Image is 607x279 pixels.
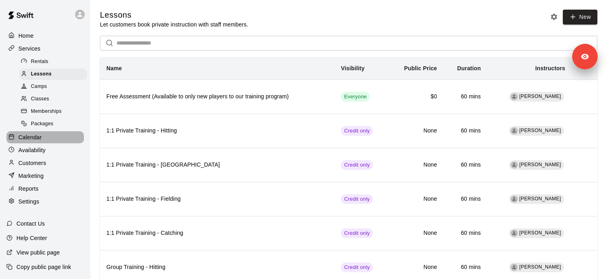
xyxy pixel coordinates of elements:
[341,160,373,170] div: This service is only visible to customers with valid credits for it.
[19,81,90,93] a: Camps
[450,229,481,238] h6: 60 mins
[18,146,46,154] p: Availability
[106,92,328,101] h6: Free Assessment (Available to only new players to our training program)
[341,93,370,101] span: Everyone
[31,120,53,128] span: Packages
[511,230,518,237] div: Henry hsieh
[16,248,60,257] p: View public page
[395,263,437,272] h6: None
[106,126,328,135] h6: 1:1 Private Training - Hitting
[106,229,328,238] h6: 1:1 Private Training - Catching
[16,263,71,271] p: Copy public page link
[519,230,561,236] span: [PERSON_NAME]
[341,263,373,272] div: This service is only visible to customers with valid credits for it.
[6,131,84,143] a: Calendar
[511,127,518,134] div: Henry hsieh
[341,92,370,102] div: This service is visible to all of your customers
[341,127,373,135] span: Credit only
[563,10,597,24] a: New
[6,144,84,156] a: Availability
[395,126,437,135] h6: None
[19,56,87,67] div: Rentals
[16,234,47,242] p: Help Center
[19,106,90,118] a: Memberships
[519,196,561,202] span: [PERSON_NAME]
[519,94,561,99] span: [PERSON_NAME]
[395,161,437,169] h6: None
[511,264,518,271] div: Henry hsieh
[106,161,328,169] h6: 1:1 Private Training - [GEOGRAPHIC_DATA]
[395,229,437,238] h6: None
[18,159,46,167] p: Customers
[341,230,373,237] span: Credit only
[18,133,42,141] p: Calendar
[19,118,87,130] div: Packages
[6,30,84,42] a: Home
[450,92,481,101] h6: 60 mins
[341,126,373,136] div: This service is only visible to customers with valid credits for it.
[100,10,248,20] h5: Lessons
[106,65,122,71] b: Name
[18,45,41,53] p: Services
[450,263,481,272] h6: 60 mins
[519,162,561,167] span: [PERSON_NAME]
[19,55,90,68] a: Rentals
[31,95,49,103] span: Classes
[19,69,87,80] div: Lessons
[19,81,87,92] div: Camps
[18,185,39,193] p: Reports
[341,264,373,271] span: Credit only
[341,161,373,169] span: Credit only
[31,108,61,116] span: Memberships
[511,93,518,100] div: Kenneth Lu
[6,43,84,55] a: Services
[395,195,437,204] h6: None
[6,170,84,182] a: Marketing
[31,58,49,66] span: Rentals
[18,172,44,180] p: Marketing
[519,128,561,133] span: [PERSON_NAME]
[341,228,373,238] div: This service is only visible to customers with valid credits for it.
[450,126,481,135] h6: 60 mins
[457,65,481,71] b: Duration
[6,157,84,169] a: Customers
[395,92,437,101] h6: $0
[18,32,34,40] p: Home
[450,195,481,204] h6: 60 mins
[106,263,328,272] h6: Group Training - Hitting
[19,94,87,105] div: Classes
[548,11,560,23] button: Lesson settings
[450,161,481,169] h6: 60 mins
[106,195,328,204] h6: 1:1 Private Training - Fielding
[519,264,561,270] span: [PERSON_NAME]
[31,70,52,78] span: Lessons
[6,183,84,195] a: Reports
[341,196,373,203] span: Credit only
[19,93,90,106] a: Classes
[535,65,565,71] b: Instructors
[18,198,39,206] p: Settings
[100,20,248,29] p: Let customers book private instruction with staff members.
[6,196,84,208] a: Settings
[16,220,45,228] p: Contact Us
[19,106,87,117] div: Memberships
[341,65,365,71] b: Visibility
[511,161,518,169] div: Henry hsieh
[31,83,47,91] span: Camps
[19,118,90,130] a: Packages
[341,194,373,204] div: This service is only visible to customers with valid credits for it.
[19,68,90,80] a: Lessons
[404,65,437,71] b: Public Price
[511,196,518,203] div: Henry hsieh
